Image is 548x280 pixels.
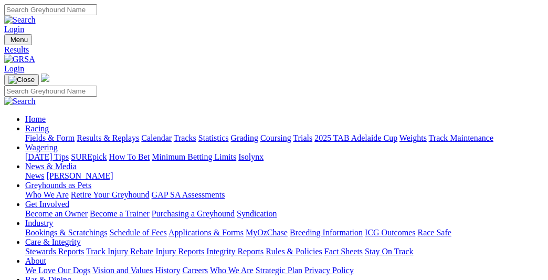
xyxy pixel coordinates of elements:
a: History [155,266,180,275]
a: Become an Owner [25,209,88,218]
a: Statistics [198,133,229,142]
a: Login [4,64,24,73]
a: Schedule of Fees [109,228,166,237]
a: Results [4,45,544,55]
input: Search [4,4,97,15]
a: Results & Replays [77,133,139,142]
a: ICG Outcomes [365,228,415,237]
a: Industry [25,219,53,227]
a: [PERSON_NAME] [46,171,113,180]
a: Strategic Plan [256,266,302,275]
a: Fields & Form [25,133,75,142]
span: Menu [10,36,28,44]
a: Coursing [260,133,291,142]
a: Racing [25,124,49,133]
a: About [25,256,46,265]
div: Racing [25,133,544,143]
a: Who We Are [210,266,254,275]
img: Search [4,15,36,25]
button: Toggle navigation [4,34,32,45]
img: logo-grsa-white.png [41,74,49,82]
a: Grading [231,133,258,142]
a: Purchasing a Greyhound [152,209,235,218]
a: Vision and Values [92,266,153,275]
a: Track Injury Rebate [86,247,153,256]
a: Fact Sheets [324,247,363,256]
a: Rules & Policies [266,247,322,256]
a: Injury Reports [155,247,204,256]
a: We Love Our Dogs [25,266,90,275]
a: SUREpick [71,152,107,161]
a: 2025 TAB Adelaide Cup [314,133,397,142]
a: Track Maintenance [429,133,493,142]
a: Careers [182,266,208,275]
a: Calendar [141,133,172,142]
div: Care & Integrity [25,247,544,256]
a: News [25,171,44,180]
a: Integrity Reports [206,247,264,256]
div: Wagering [25,152,544,162]
a: Applications & Forms [168,228,244,237]
div: Greyhounds as Pets [25,190,544,200]
a: Isolynx [238,152,264,161]
a: Stewards Reports [25,247,84,256]
input: Search [4,86,97,97]
div: About [25,266,544,275]
a: Stay On Track [365,247,413,256]
a: Breeding Information [290,228,363,237]
a: Race Safe [417,228,451,237]
a: How To Bet [109,152,150,161]
a: GAP SA Assessments [152,190,225,199]
div: Get Involved [25,209,544,219]
a: Login [4,25,24,34]
a: Bookings & Scratchings [25,228,107,237]
a: Tracks [174,133,196,142]
a: Minimum Betting Limits [152,152,236,161]
a: Privacy Policy [304,266,354,275]
a: Syndication [237,209,277,218]
a: MyOzChase [246,228,288,237]
a: Become a Trainer [90,209,150,218]
a: News & Media [25,162,77,171]
div: Industry [25,228,544,237]
img: GRSA [4,55,35,64]
a: Get Involved [25,200,69,209]
a: [DATE] Tips [25,152,69,161]
a: Who We Are [25,190,69,199]
a: Home [25,115,46,123]
a: Trials [293,133,312,142]
a: Retire Your Greyhound [71,190,150,199]
a: Wagering [25,143,58,152]
a: Care & Integrity [25,237,81,246]
img: Close [8,76,35,84]
a: Greyhounds as Pets [25,181,91,190]
a: Weights [399,133,427,142]
button: Toggle navigation [4,74,39,86]
div: News & Media [25,171,544,181]
img: Search [4,97,36,106]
